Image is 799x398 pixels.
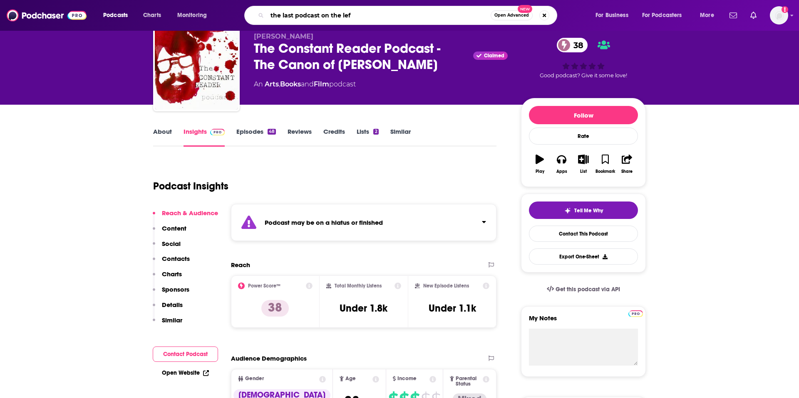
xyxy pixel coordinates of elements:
[153,270,182,285] button: Charts
[261,300,289,317] p: 38
[357,128,378,147] a: Lists2
[494,13,529,17] span: Open Advanced
[540,279,627,300] a: Get this podcast via API
[565,38,588,52] span: 38
[210,129,225,135] img: Podchaser Pro
[556,169,567,174] div: Apps
[574,207,603,214] span: Tell Me Why
[254,79,356,89] div: An podcast
[694,9,725,22] button: open menu
[594,149,616,179] button: Bookmark
[770,6,788,25] span: Logged in as ldigiovine
[726,8,740,22] a: Show notifications dropdown
[231,354,307,362] h2: Audience Demographics
[564,207,571,214] img: tell me why sparkle
[529,149,551,179] button: Play
[155,27,238,110] img: The Constant Reader Podcast - The Canon of Stephen King
[628,310,643,317] img: Podchaser Pro
[153,180,228,192] h1: Podcast Insights
[345,376,356,381] span: Age
[390,128,411,147] a: Similar
[153,316,182,332] button: Similar
[580,169,587,174] div: List
[162,224,186,232] p: Content
[153,255,190,270] button: Contacts
[177,10,207,21] span: Monitoring
[265,219,383,226] strong: Podcast may be on a hiatus or finished
[153,209,218,224] button: Reach & Audience
[153,240,181,255] button: Social
[616,149,638,179] button: Share
[529,128,638,145] div: Rate
[747,8,760,22] a: Show notifications dropdown
[280,80,301,88] a: Books
[153,346,218,362] button: Contact Podcast
[557,38,588,52] a: 38
[529,201,638,219] button: tell me why sparkleTell Me Why
[236,128,276,147] a: Episodes48
[642,10,682,21] span: For Podcasters
[162,255,190,263] p: Contacts
[456,376,481,387] span: Parental Status
[491,10,533,20] button: Open AdvancedNew
[529,226,638,242] a: Contact This Podcast
[314,80,329,88] a: Film
[373,129,378,135] div: 2
[782,6,788,13] svg: Add a profile image
[551,149,572,179] button: Apps
[267,9,491,22] input: Search podcasts, credits, & more...
[301,80,314,88] span: and
[97,9,139,22] button: open menu
[518,5,533,13] span: New
[621,169,633,174] div: Share
[103,10,128,21] span: Podcasts
[700,10,714,21] span: More
[248,283,280,289] h2: Power Score™
[529,106,638,124] button: Follow
[536,169,544,174] div: Play
[628,309,643,317] a: Pro website
[340,302,387,314] h3: Under 1.8k
[162,209,218,217] p: Reach & Audience
[162,369,209,376] a: Open Website
[335,283,382,289] h2: Total Monthly Listens
[268,129,276,135] div: 48
[423,283,469,289] h2: New Episode Listens
[529,314,638,329] label: My Notes
[138,9,166,22] a: Charts
[162,301,183,309] p: Details
[7,7,87,23] img: Podchaser - Follow, Share and Rate Podcasts
[162,316,182,324] p: Similar
[590,9,639,22] button: open menu
[556,286,620,293] span: Get this podcast via API
[521,32,646,84] div: 38Good podcast? Give it some love!
[397,376,417,381] span: Income
[573,149,594,179] button: List
[288,128,312,147] a: Reviews
[265,80,279,88] a: Arts
[484,54,504,58] span: Claimed
[231,204,496,241] section: Click to expand status details
[540,72,627,79] span: Good podcast? Give it some love!
[279,80,280,88] span: ,
[429,302,476,314] h3: Under 1.1k
[143,10,161,21] span: Charts
[171,9,218,22] button: open menu
[637,9,694,22] button: open menu
[153,128,172,147] a: About
[252,6,565,25] div: Search podcasts, credits, & more...
[254,32,313,40] span: [PERSON_NAME]
[770,6,788,25] button: Show profile menu
[162,270,182,278] p: Charts
[184,128,225,147] a: InsightsPodchaser Pro
[596,10,628,21] span: For Business
[231,261,250,269] h2: Reach
[245,376,264,381] span: Gender
[596,169,615,174] div: Bookmark
[323,128,345,147] a: Credits
[162,240,181,248] p: Social
[770,6,788,25] img: User Profile
[162,285,189,293] p: Sponsors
